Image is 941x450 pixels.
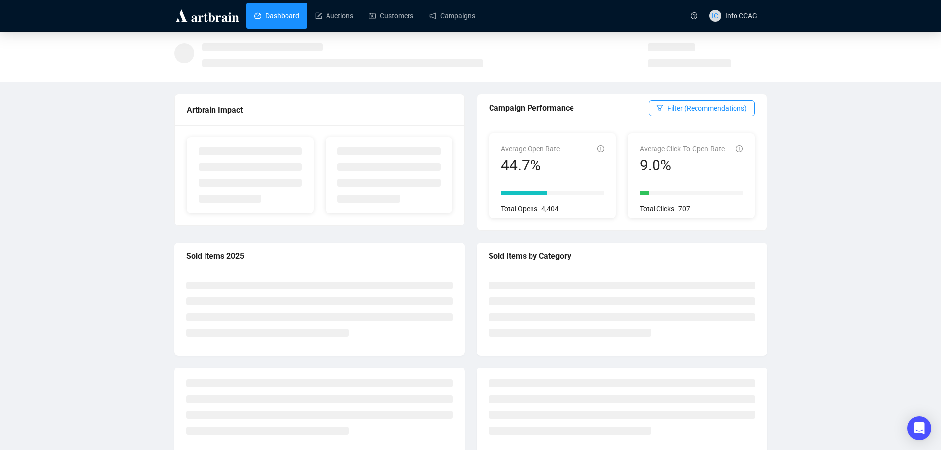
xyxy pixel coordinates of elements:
img: logo [174,8,241,24]
span: 707 [678,205,690,213]
span: filter [656,104,663,111]
a: Customers [369,3,413,29]
span: Total Clicks [640,205,674,213]
span: IC [712,10,718,21]
span: Filter (Recommendations) [667,103,747,114]
span: Info CCAG [725,12,757,20]
div: Sold Items by Category [489,250,755,262]
a: Campaigns [429,3,475,29]
div: 44.7% [501,156,560,175]
a: Dashboard [254,3,299,29]
a: Auctions [315,3,353,29]
span: Total Opens [501,205,537,213]
button: Filter (Recommendations) [649,100,755,116]
span: info-circle [597,145,604,152]
span: info-circle [736,145,743,152]
div: 9.0% [640,156,725,175]
span: question-circle [691,12,697,19]
span: Average Open Rate [501,145,560,153]
span: Average Click-To-Open-Rate [640,145,725,153]
div: Campaign Performance [489,102,649,114]
div: Artbrain Impact [187,104,452,116]
div: Open Intercom Messenger [907,416,931,440]
span: 4,404 [541,205,559,213]
div: Sold Items 2025 [186,250,453,262]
